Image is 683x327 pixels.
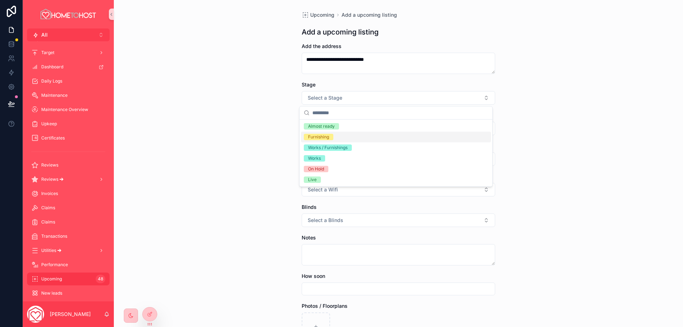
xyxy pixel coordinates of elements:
span: Maintenance Overview [41,107,88,112]
a: Maintenance Overview [27,103,110,116]
span: Notes [302,234,316,241]
span: Select a Wifi [308,186,338,193]
a: New leads [27,287,110,300]
span: Stage [302,81,316,88]
span: Certificates [41,135,65,141]
div: 48 [96,275,105,283]
a: Claims [27,216,110,228]
button: Select Button [302,213,495,227]
a: Reviews 🡪 [27,173,110,186]
span: Add the address [302,43,341,49]
div: Works / Furnishings [308,144,348,151]
a: Claims [27,201,110,214]
a: Reviews [27,159,110,172]
a: Target [27,46,110,59]
span: Daily Logs [41,78,62,84]
span: Dashboard [41,64,63,70]
button: Select Button [27,28,110,41]
a: Performance [27,258,110,271]
div: Works [308,155,321,162]
div: scrollable content [23,41,114,301]
div: Almost ready [308,123,335,130]
span: How soon [302,273,325,279]
p: [PERSON_NAME] [50,311,91,318]
span: Invoices [41,191,58,196]
span: Upcoming [41,276,62,282]
span: Select a Stage [308,94,342,101]
span: Claims [41,219,55,225]
a: Add a upcoming listing [341,11,397,19]
span: Upkeep [41,121,57,127]
span: All [41,31,48,38]
span: Transactions [41,233,67,239]
div: Suggestions [300,120,492,186]
div: Live [308,176,317,183]
a: Dashboard [27,60,110,73]
span: Maintenance [41,93,68,98]
img: App logo [39,9,97,20]
h1: Add a upcoming listing [302,27,378,37]
span: Reviews 🡪 [41,176,64,182]
a: Upcoming [302,11,334,19]
span: Blinds [302,204,317,210]
span: Upcoming [310,11,334,19]
span: Reviews [41,162,58,168]
span: Performance [41,262,68,268]
span: Target [41,50,54,56]
a: Transactions [27,230,110,243]
span: Photos / Floorplans [302,303,348,309]
a: Maintenance [27,89,110,102]
a: Certificates [27,132,110,144]
a: Utilities 🡪 [27,244,110,257]
a: Upkeep [27,117,110,130]
span: Claims [41,205,55,211]
span: New leads [41,290,62,296]
div: On Hold [308,166,324,172]
a: Upcoming48 [27,273,110,285]
span: Utilities 🡪 [41,248,62,253]
a: Invoices [27,187,110,200]
a: Daily Logs [27,75,110,88]
button: Select Button [302,183,495,196]
span: Select a Blinds [308,217,343,224]
button: Select Button [302,91,495,105]
div: Furnishing [308,134,329,140]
